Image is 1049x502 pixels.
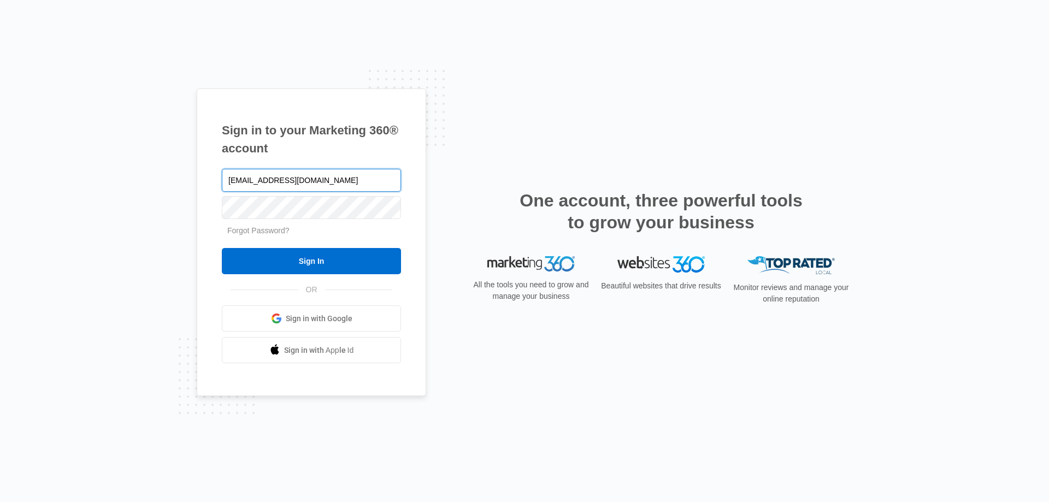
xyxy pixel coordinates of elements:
p: Monitor reviews and manage your online reputation [730,282,852,305]
a: Forgot Password? [227,226,290,235]
input: Sign In [222,248,401,274]
h2: One account, three powerful tools to grow your business [516,190,806,233]
img: Marketing 360 [487,256,575,271]
img: Websites 360 [617,256,705,272]
img: Top Rated Local [747,256,835,274]
p: All the tools you need to grow and manage your business [470,279,592,302]
span: OR [298,284,325,296]
h1: Sign in to your Marketing 360® account [222,121,401,157]
span: Sign in with Google [286,313,352,324]
a: Sign in with Google [222,305,401,332]
a: Sign in with Apple Id [222,337,401,363]
span: Sign in with Apple Id [284,345,354,356]
input: Email [222,169,401,192]
p: Beautiful websites that drive results [600,280,722,292]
